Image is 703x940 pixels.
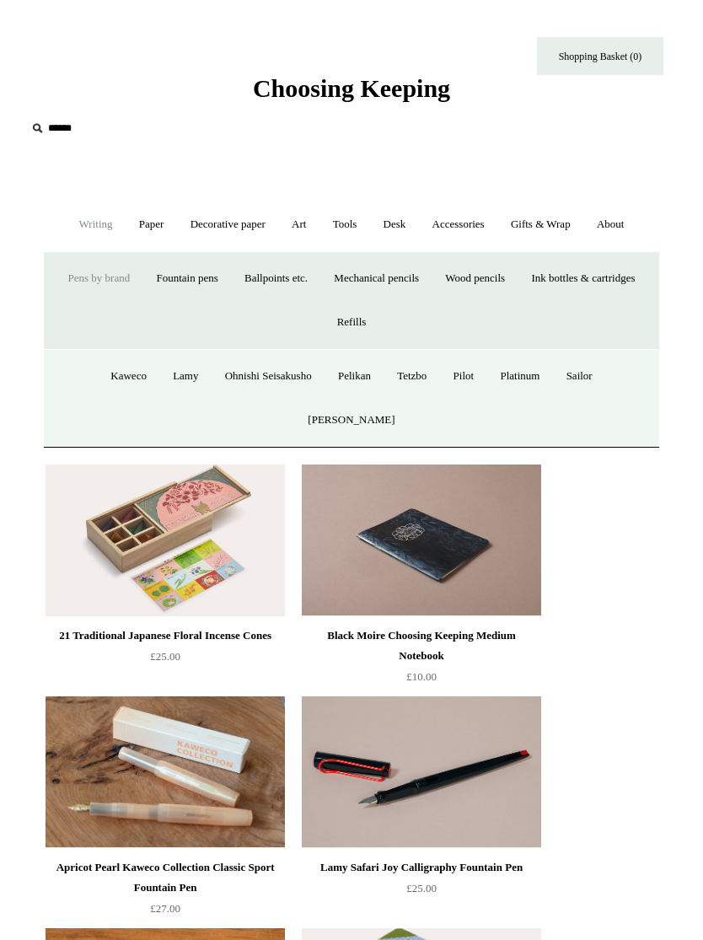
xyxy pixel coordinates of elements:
[253,88,450,99] a: Choosing Keeping
[150,650,180,663] span: £25.00
[306,626,537,666] div: Black Moire Choosing Keeping Medium Notebook
[46,696,285,848] img: Apricot Pearl Kaweco Collection Classic Sport Fountain Pen
[326,354,383,399] a: Pelikan
[161,354,210,399] a: Lamy
[127,202,176,247] a: Paper
[302,626,541,695] a: Black Moire Choosing Keeping Medium Notebook £10.00
[46,465,285,616] img: 21 Traditional Japanese Floral Incense Cones
[537,37,663,75] a: Shopping Basket (0)
[46,857,285,927] a: Apricot Pearl Kaweco Collection Classic Sport Fountain Pen £27.00
[585,202,636,247] a: About
[322,256,431,301] a: Mechanical pencils
[442,354,486,399] a: Pilot
[296,398,406,443] a: [PERSON_NAME]
[488,354,551,399] a: Platinum
[555,354,604,399] a: Sailor
[499,202,582,247] a: Gifts & Wrap
[372,202,418,247] a: Desk
[406,882,437,894] span: £25.00
[46,465,285,616] a: 21 Traditional Japanese Floral Incense Cones 21 Traditional Japanese Floral Incense Cones
[46,696,285,848] a: Apricot Pearl Kaweco Collection Classic Sport Fountain Pen Apricot Pearl Kaweco Collection Classi...
[150,902,180,915] span: £27.00
[50,857,281,898] div: Apricot Pearl Kaweco Collection Classic Sport Fountain Pen
[306,857,537,878] div: Lamy Safari Joy Calligraphy Fountain Pen
[302,696,541,848] img: Lamy Safari Joy Calligraphy Fountain Pen
[385,354,438,399] a: Tetzbo
[144,256,229,301] a: Fountain pens
[302,465,541,616] a: Black Moire Choosing Keeping Medium Notebook Black Moire Choosing Keeping Medium Notebook
[56,256,142,301] a: Pens by brand
[302,465,541,616] img: Black Moire Choosing Keeping Medium Notebook
[179,202,277,247] a: Decorative paper
[302,696,541,848] a: Lamy Safari Joy Calligraphy Fountain Pen Lamy Safari Joy Calligraphy Fountain Pen
[325,300,378,345] a: Refills
[213,354,324,399] a: Ohnishi Seisakusho
[321,202,369,247] a: Tools
[50,626,281,646] div: 21 Traditional Japanese Floral Incense Cones
[302,857,541,927] a: Lamy Safari Joy Calligraphy Fountain Pen £25.00
[253,74,450,102] span: Choosing Keeping
[421,202,496,247] a: Accessories
[280,202,318,247] a: Art
[406,670,437,683] span: £10.00
[519,256,647,301] a: Ink bottles & cartridges
[67,202,125,247] a: Writing
[99,354,158,399] a: Kaweco
[433,256,517,301] a: Wood pencils
[233,256,319,301] a: Ballpoints etc.
[46,626,285,695] a: 21 Traditional Japanese Floral Incense Cones £25.00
